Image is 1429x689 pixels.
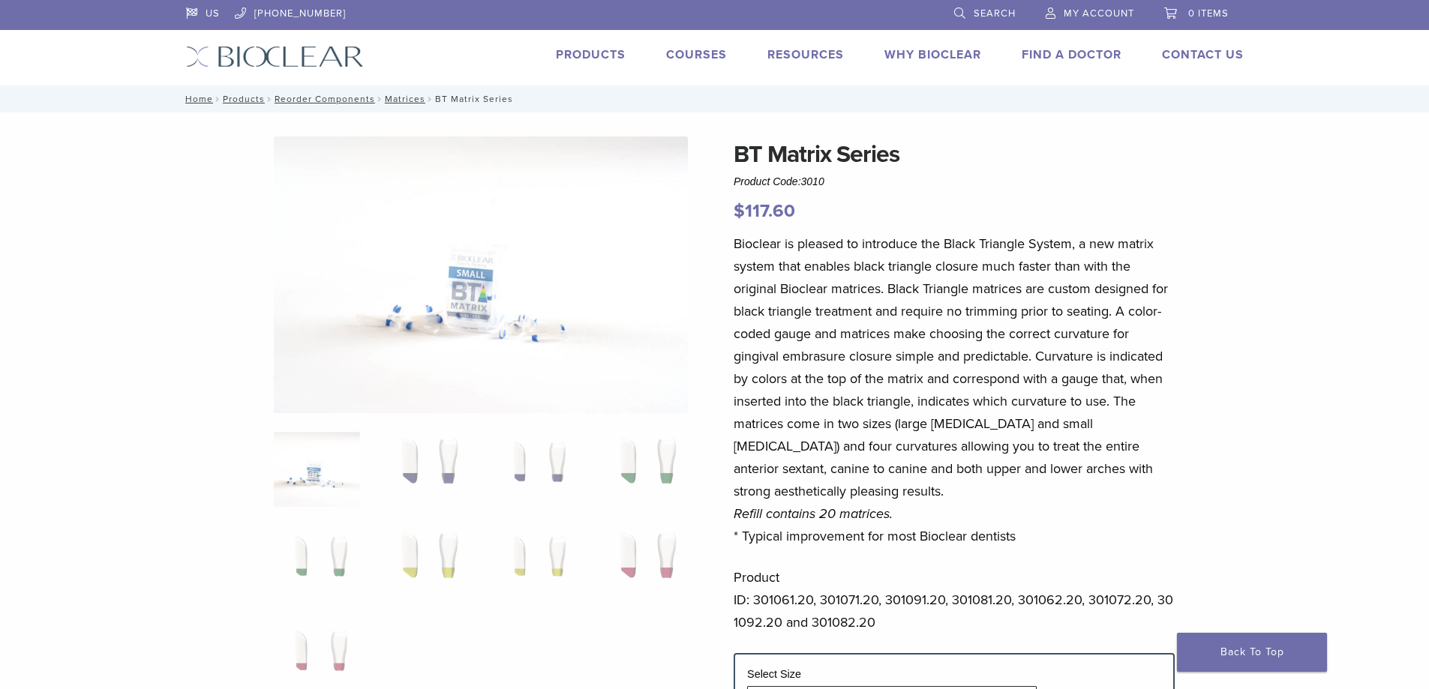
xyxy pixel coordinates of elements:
span: / [425,95,435,103]
span: 3010 [801,175,824,187]
img: BT Matrix Series - Image 2 [383,432,469,507]
a: Products [556,47,626,62]
h1: BT Matrix Series [734,136,1175,172]
a: Find A Doctor [1022,47,1121,62]
a: Resources [767,47,844,62]
span: / [375,95,385,103]
span: $ [734,200,745,222]
img: BT Matrix Series - Image 5 [274,526,360,601]
a: Matrices [385,94,425,104]
img: Anterior Black Triangle Series Matrices [274,136,688,413]
nav: BT Matrix Series [175,85,1255,112]
img: Anterior-Black-Triangle-Series-Matrices-324x324.jpg [274,432,360,507]
span: Product Code: [734,175,824,187]
img: Bioclear [186,46,364,67]
em: Refill contains 20 matrices. [734,505,893,522]
p: Product ID: 301061.20, 301071.20, 301091.20, 301081.20, 301062.20, 301072.20, 301092.20 and 30108... [734,566,1175,634]
img: BT Matrix Series - Image 4 [601,432,687,507]
span: / [213,95,223,103]
span: Search [974,7,1016,19]
a: Back To Top [1177,633,1327,672]
a: Products [223,94,265,104]
label: Select Size [747,668,801,680]
a: Why Bioclear [884,47,981,62]
span: 0 items [1188,7,1229,19]
p: Bioclear is pleased to introduce the Black Triangle System, a new matrix system that enables blac... [734,232,1175,547]
img: BT Matrix Series - Image 6 [383,526,469,601]
a: Contact Us [1162,47,1244,62]
span: / [265,95,275,103]
a: Reorder Components [275,94,375,104]
span: My Account [1064,7,1134,19]
a: Home [181,94,213,104]
a: Courses [666,47,727,62]
img: BT Matrix Series - Image 7 [492,526,578,601]
img: BT Matrix Series - Image 3 [492,432,578,507]
bdi: 117.60 [734,200,795,222]
img: BT Matrix Series - Image 8 [601,526,687,601]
